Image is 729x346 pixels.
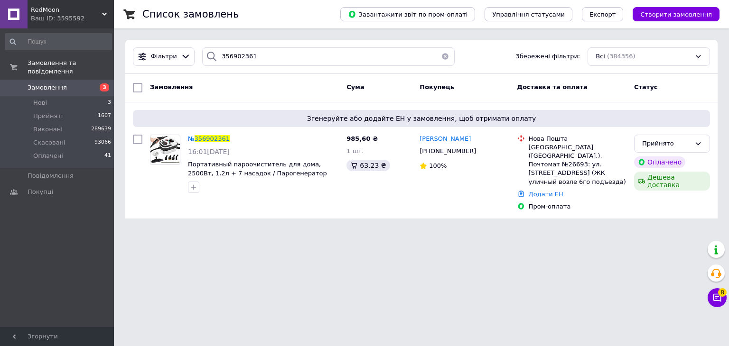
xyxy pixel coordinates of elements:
[340,7,475,21] button: Завантажити звіт по пром-оплаті
[91,125,111,134] span: 289639
[634,83,658,91] span: Статус
[589,11,616,18] span: Експорт
[596,52,605,61] span: Всі
[420,147,476,155] span: [PHONE_NUMBER]
[582,7,624,21] button: Експорт
[708,288,727,307] button: Чат з покупцем8
[28,83,67,92] span: Замовлення
[492,11,565,18] span: Управління статусами
[28,59,114,76] span: Замовлення та повідомлення
[31,14,114,23] div: Ваш ID: 3595592
[137,114,706,123] span: Згенеруйте або додайте ЕН у замовлення, щоб отримати оплату
[420,135,471,144] a: [PERSON_NAME]
[5,33,112,50] input: Пошук
[436,47,455,66] button: Очистить
[633,7,720,21] button: Створити замовлення
[188,161,327,185] a: Портативный пароочиститель для дома, 2500Вт, 1,2л + 7 насадок / Парогенератор для уборки / Парово...
[529,191,563,198] a: Додати ЕН
[151,52,177,61] span: Фільтри
[188,148,230,155] span: 16:01[DATE]
[420,135,471,142] span: [PERSON_NAME]
[607,53,636,60] span: (384356)
[33,125,63,134] span: Виконані
[28,172,74,180] span: Повідомлення
[640,11,712,18] span: Створити замовлення
[485,7,572,21] button: Управління статусами
[31,6,102,14] span: RedMoon
[100,83,109,91] span: 3
[529,202,626,211] div: Пром-оплата
[634,172,710,191] div: Дешева доставка
[517,83,588,91] span: Доставка та оплата
[634,156,685,168] div: Оплачено
[529,143,626,186] div: [GEOGRAPHIC_DATA] ([GEOGRAPHIC_DATA].), Почтомат №26693: ул. [STREET_ADDRESS] (ЖК уличный возле 6...
[529,135,626,143] div: Нова Пошта
[429,162,447,169] span: 100%
[420,83,454,91] span: Покупець
[28,188,53,196] span: Покупці
[98,112,111,120] span: 1607
[348,10,467,18] span: Завантажити звіт по пром-оплаті
[718,288,727,297] span: 8
[642,139,691,149] div: Прийнято
[150,135,180,164] img: Фото товару
[108,99,111,107] span: 3
[346,135,378,142] span: 985,60 ₴
[142,9,239,20] h1: Список замовлень
[346,147,364,155] span: 1 шт.
[33,138,65,147] span: Скасовані
[150,83,193,91] span: Замовлення
[515,52,580,61] span: Збережені фільтри:
[33,99,47,107] span: Нові
[623,10,720,18] a: Створити замовлення
[33,112,63,120] span: Прийняті
[195,135,230,142] span: 356902361
[104,152,111,160] span: 41
[346,83,364,91] span: Cума
[33,152,63,160] span: Оплачені
[188,135,195,142] span: №
[346,160,390,171] div: 63.23 ₴
[202,47,455,66] input: Пошук за номером замовлення, ПІБ покупця, номером телефону, Email, номером накладної
[94,138,111,147] span: 93066
[188,135,230,142] a: №356902361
